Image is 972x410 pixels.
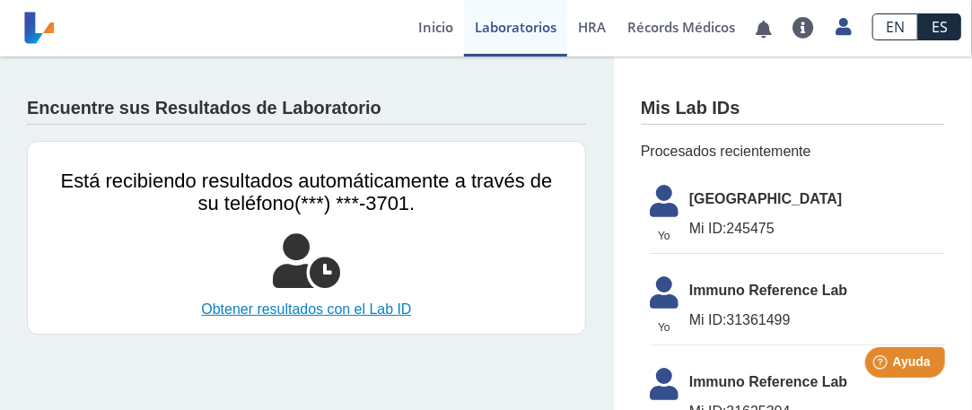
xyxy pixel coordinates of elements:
[689,188,945,210] span: [GEOGRAPHIC_DATA]
[689,371,945,393] span: Immuno Reference Lab
[689,218,945,240] span: 245475
[872,13,918,40] a: EN
[689,310,945,331] span: 31361499
[61,299,553,320] a: Obtener resultados con el Lab ID
[641,98,740,119] h4: Mis Lab IDs
[639,228,689,244] span: Yo
[689,280,945,301] span: Immuno Reference Lab
[918,13,961,40] a: ES
[689,312,727,327] span: Mi ID:
[27,98,381,119] h4: Encuentre sus Resultados de Laboratorio
[61,170,553,214] span: Está recibiendo resultados automáticamente a través de su teléfono
[641,141,945,162] span: Procesados recientemente
[639,319,689,336] span: Yo
[689,221,727,236] span: Mi ID:
[578,18,606,36] span: HRA
[812,340,952,390] iframe: Help widget launcher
